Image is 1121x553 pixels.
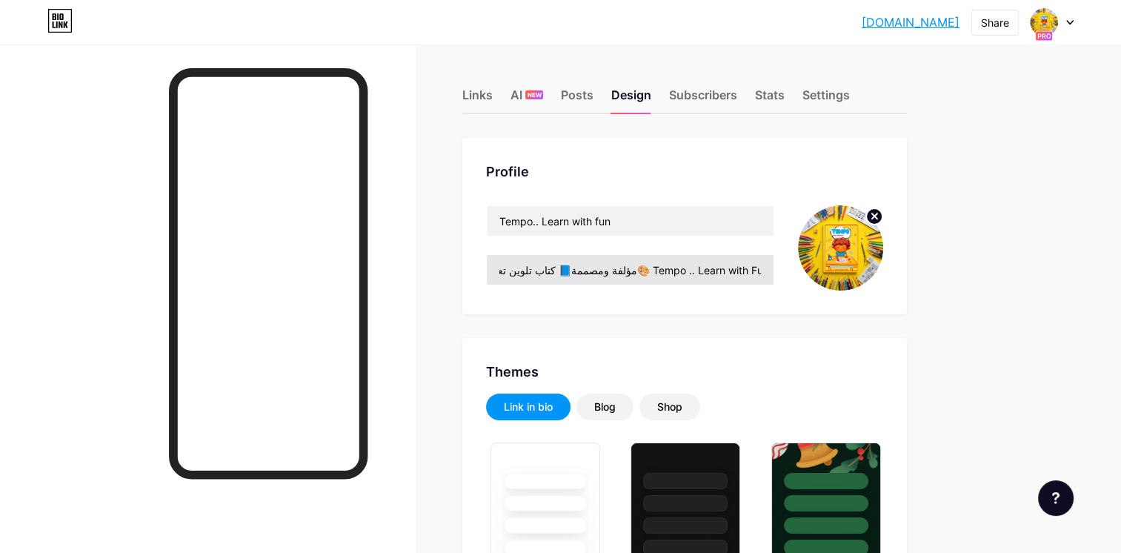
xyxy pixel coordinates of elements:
div: Share [981,15,1009,30]
div: Link in bio [504,400,553,414]
div: Blog [594,400,616,414]
input: Bio [487,255,774,285]
div: Design [611,86,651,113]
img: tempo [1030,8,1058,36]
div: Settings [802,86,850,113]
a: [DOMAIN_NAME] [862,13,959,31]
div: AI [510,86,543,113]
span: NEW [528,90,542,99]
div: Links [462,86,493,113]
div: Subscribers [669,86,737,113]
div: Shop [657,400,682,414]
input: Name [487,206,774,236]
img: tempo [798,205,883,291]
div: Stats [755,86,785,113]
div: Themes [486,362,883,382]
div: Posts [561,86,593,113]
div: Profile [486,162,883,182]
